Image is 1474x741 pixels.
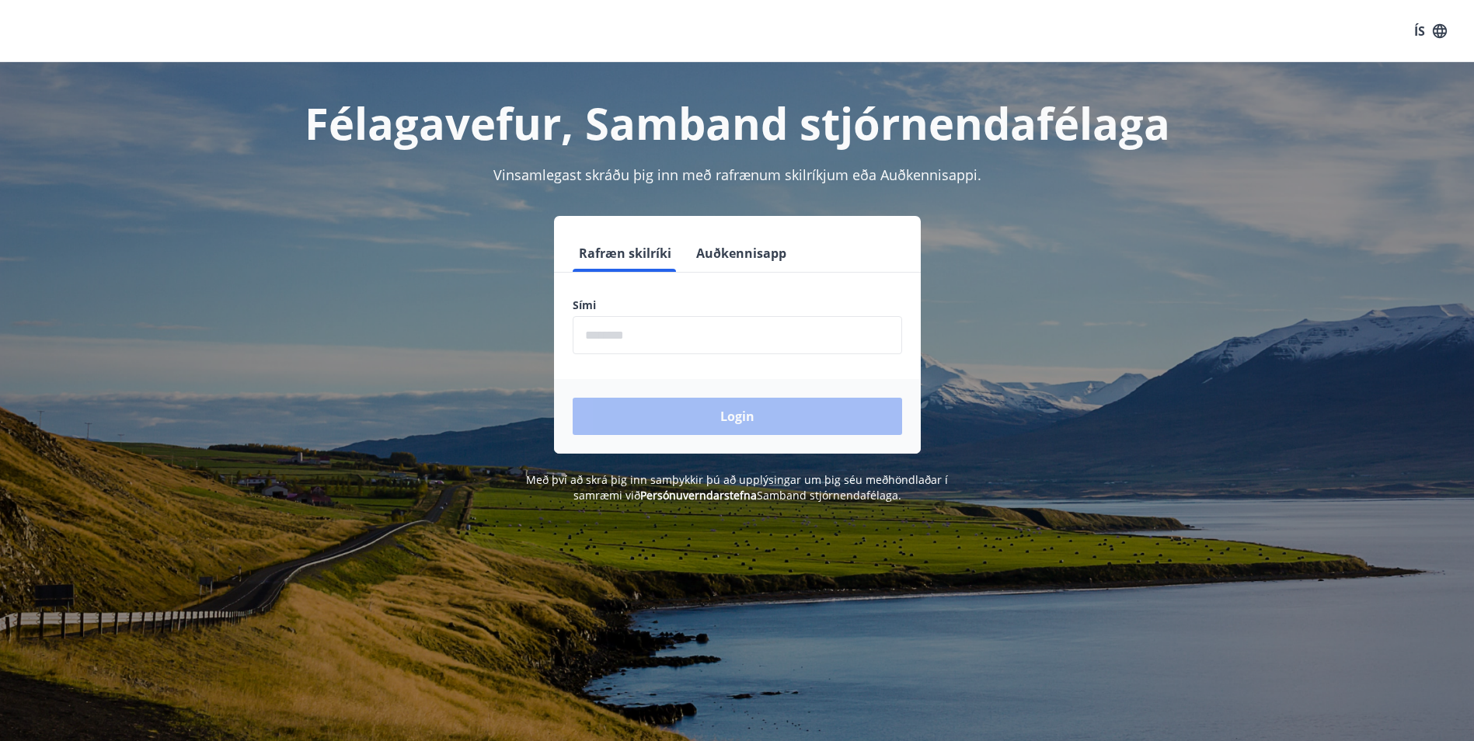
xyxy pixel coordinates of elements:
button: Rafræn skilríki [573,235,678,272]
button: ÍS [1406,17,1455,45]
button: Auðkennisapp [690,235,793,272]
span: Með því að skrá þig inn samþykkir þú að upplýsingar um þig séu meðhöndlaðar í samræmi við Samband... [526,472,948,503]
span: Vinsamlegast skráðu þig inn með rafrænum skilríkjum eða Auðkennisappi. [493,165,981,184]
h1: Félagavefur, Samband stjórnendafélaga [197,93,1278,152]
label: Sími [573,297,902,313]
a: Persónuverndarstefna [640,488,757,503]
